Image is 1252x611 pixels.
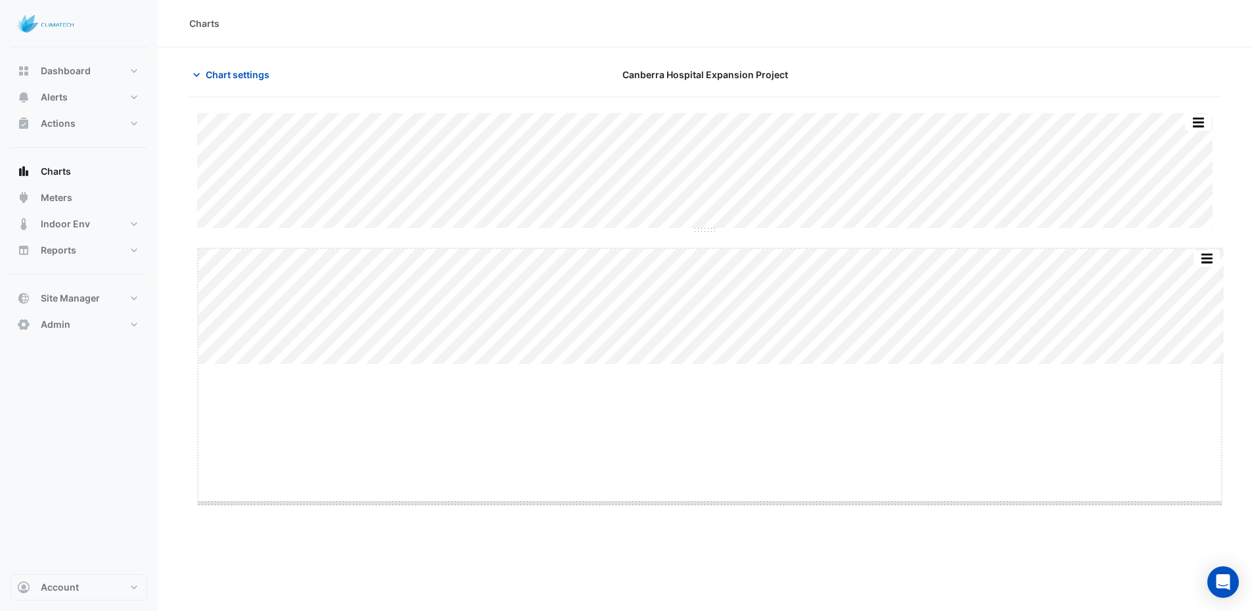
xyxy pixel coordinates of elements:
[622,68,788,81] span: Canberra Hospital Expansion Project
[17,91,30,104] app-icon: Alerts
[16,11,75,37] img: Company Logo
[11,574,147,600] button: Account
[17,292,30,305] app-icon: Site Manager
[41,165,71,178] span: Charts
[17,191,30,204] app-icon: Meters
[1207,566,1239,598] div: Open Intercom Messenger
[41,91,68,104] span: Alerts
[11,185,147,211] button: Meters
[41,581,79,594] span: Account
[11,84,147,110] button: Alerts
[41,64,91,78] span: Dashboard
[41,292,100,305] span: Site Manager
[17,165,30,178] app-icon: Charts
[11,285,147,311] button: Site Manager
[11,110,147,137] button: Actions
[41,318,70,331] span: Admin
[17,64,30,78] app-icon: Dashboard
[11,158,147,185] button: Charts
[17,117,30,130] app-icon: Actions
[189,16,220,30] div: Charts
[11,311,147,338] button: Admin
[206,68,269,81] span: Chart settings
[189,63,278,86] button: Chart settings
[17,217,30,231] app-icon: Indoor Env
[17,318,30,331] app-icon: Admin
[1185,114,1211,131] button: More Options
[41,217,90,231] span: Indoor Env
[1194,250,1220,267] button: More Options
[11,58,147,84] button: Dashboard
[11,237,147,263] button: Reports
[17,244,30,257] app-icon: Reports
[41,191,72,204] span: Meters
[41,244,76,257] span: Reports
[11,211,147,237] button: Indoor Env
[41,117,76,130] span: Actions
